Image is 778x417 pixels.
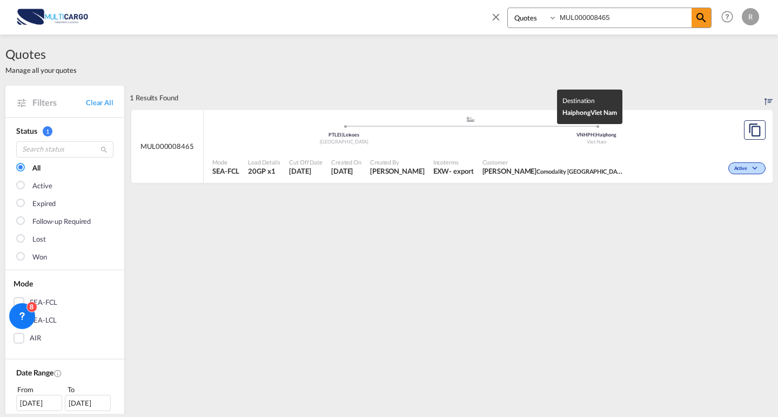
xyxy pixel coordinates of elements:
[86,98,113,107] a: Clear All
[482,158,623,166] span: Customer
[30,333,41,344] div: AIR
[433,158,474,166] span: Incoterms
[728,162,766,174] div: Change Status Here
[331,166,361,176] span: 16 Sep 2025
[289,158,323,166] span: Cut Off Date
[734,165,750,173] span: Active
[32,97,86,108] span: Filters
[433,166,474,176] div: EXW export
[16,5,89,29] img: 82db67801a5411eeacfdbd8acfa81e61.png
[591,108,617,117] span: Viet Nam
[750,166,763,172] md-icon: icon-chevron-down
[212,158,239,166] span: Mode
[14,279,33,288] span: Mode
[5,65,77,75] span: Manage all your quotes
[594,132,596,138] span: |
[341,132,343,138] span: |
[14,315,116,326] md-checkbox: SEA-LCL
[16,368,53,377] span: Date Range
[433,166,450,176] div: EXW
[695,11,708,24] md-icon: icon-magnify
[130,86,178,110] div: 1 Results Found
[464,117,477,122] md-icon: assets/icons/custom/ship-fill.svg
[289,166,323,176] span: 16 Sep 2025
[65,395,111,411] div: [DATE]
[14,297,116,308] md-checkbox: SEA-FCL
[557,8,692,27] input: Enter Quotation Number
[764,86,773,110] div: Sort by: Created On
[587,139,606,145] span: Viet Nam
[66,384,114,395] div: To
[30,315,57,326] div: SEA-LCL
[32,163,41,174] div: All
[5,45,77,63] span: Quotes
[328,132,359,138] span: PTLEI Leixoes
[43,126,52,136] span: 1
[16,141,113,158] input: Search status
[692,8,711,28] span: icon-magnify
[490,8,507,33] span: icon-close
[320,139,368,145] span: [GEOGRAPHIC_DATA]
[744,120,766,140] button: Copy Quote
[742,8,759,25] div: R
[30,297,57,308] div: SEA-FCL
[482,166,623,176] span: JOSU AZKORRA Comodality Spain SL – Bilbao Branch
[718,8,736,26] span: Help
[562,107,616,119] div: Haiphong
[16,395,62,411] div: [DATE]
[32,181,52,192] div: Active
[16,126,37,135] span: Status
[370,166,425,176] span: Ricardo Santos
[32,216,91,227] div: Follow-up Required
[16,126,113,136] div: Status 1
[16,384,64,395] div: From
[562,95,616,107] div: Destination
[370,158,425,166] span: Created By
[248,158,280,166] span: Load Details
[14,333,116,344] md-checkbox: AIR
[32,252,47,263] div: Won
[449,166,473,176] div: - export
[16,384,113,411] span: From To [DATE][DATE]
[536,167,716,175] span: Comodality [GEOGRAPHIC_DATA] SL – [GEOGRAPHIC_DATA] Branch
[490,11,502,23] md-icon: icon-close
[32,234,46,245] div: Lost
[53,369,62,378] md-icon: Created On
[100,146,108,154] md-icon: icon-magnify
[718,8,742,27] div: Help
[212,166,239,176] span: SEA-FCL
[140,141,194,151] span: MUL000008465
[32,199,56,209] div: Expired
[331,158,361,166] span: Created On
[248,166,280,176] span: 20GP x 1
[748,124,761,136] md-icon: assets/icons/custom/copyQuote.svg
[131,110,773,183] div: MUL000008465 assets/icons/custom/ship-fill.svgassets/icons/custom/roll-o-plane.svgOriginLeixoes P...
[576,132,616,138] span: VNHPH Haiphong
